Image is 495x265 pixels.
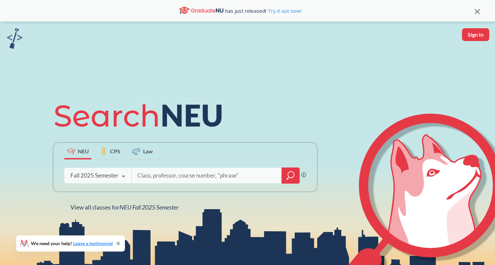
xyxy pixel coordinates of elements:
[78,147,89,155] span: NEU
[225,7,301,14] span: has just released!
[7,28,23,49] img: sandbox logo
[70,203,178,211] span: View all classes for
[73,240,113,246] a: Leave a testimonial
[143,147,153,155] span: Law
[462,28,489,41] button: Sign In
[282,167,300,184] div: magnifying glass
[266,7,301,14] a: Try it out now!
[137,168,277,183] input: Class, professor, course number, "phrase"
[120,203,178,211] span: NEU Fall 2025 Semester
[31,241,113,246] span: We need your help!
[70,172,119,179] div: Fall 2025 Semester
[110,147,120,155] span: CPS
[7,28,23,51] a: sandbox logo
[287,171,295,180] svg: magnifying glass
